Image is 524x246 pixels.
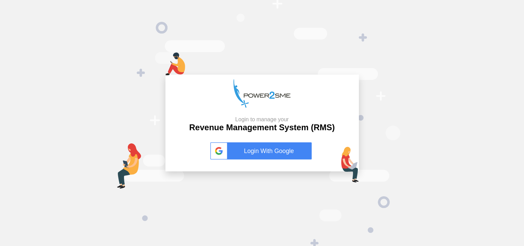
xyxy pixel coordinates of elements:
[189,116,335,133] h2: Revenue Management System (RMS)
[208,135,316,167] button: Login With Google
[210,142,314,160] a: Login With Google
[189,116,335,123] small: Login to manage your
[341,147,359,182] img: lap-login.png
[234,79,290,108] img: p2s_logo.png
[165,53,185,75] img: mob-login.png
[117,143,141,189] img: tab-login.png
